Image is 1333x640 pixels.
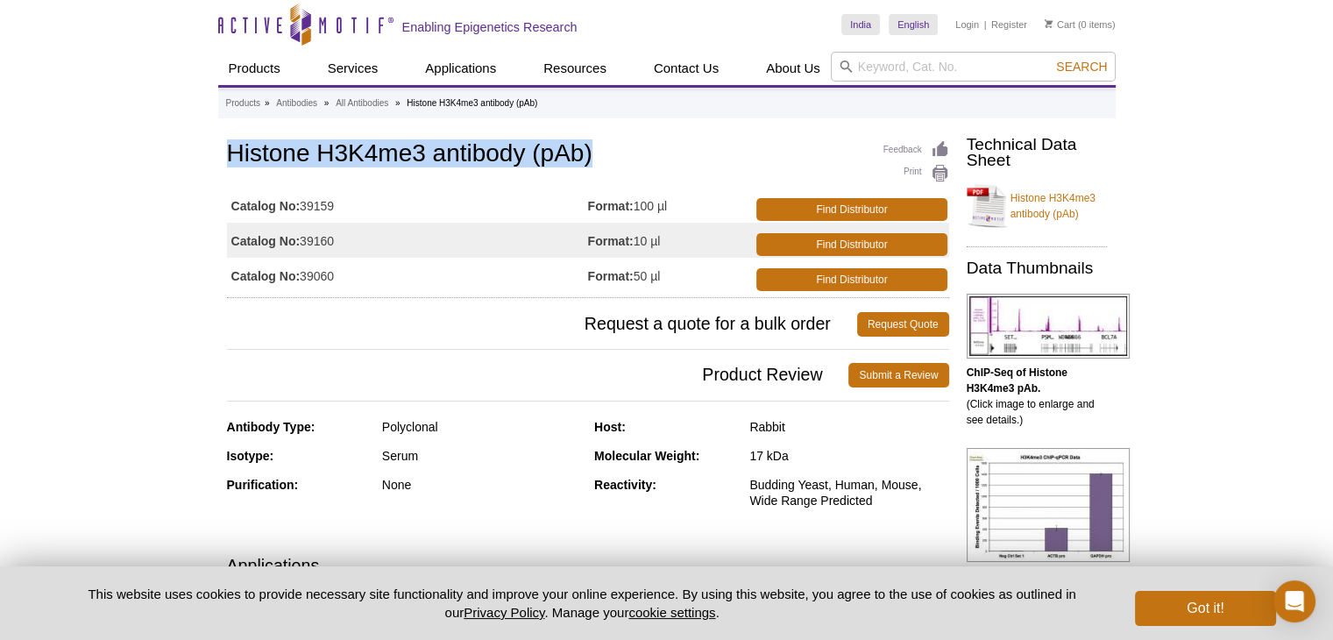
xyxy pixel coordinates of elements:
h2: Data Thumbnails [967,260,1107,276]
strong: Format: [588,268,634,284]
strong: Reactivity: [594,478,656,492]
a: Privacy Policy [464,605,544,620]
a: Find Distributor [756,268,947,291]
a: Resources [533,52,617,85]
a: Cart [1045,18,1075,31]
a: About Us [755,52,831,85]
strong: Purification: [227,478,299,492]
li: » [395,98,401,108]
a: Applications [415,52,507,85]
div: 17 kDa [749,448,948,464]
td: 100 µl [588,188,754,223]
li: | [984,14,987,35]
span: Search [1056,60,1107,74]
strong: Catalog No: [231,268,301,284]
div: Open Intercom Messenger [1273,580,1315,622]
td: 50 µl [588,258,754,293]
li: Histone H3K4me3 antibody (pAb) [407,98,537,108]
li: » [265,98,270,108]
a: Request Quote [857,312,949,337]
strong: Antibody Type: [227,420,316,434]
div: Budding Yeast, Human, Mouse, Wide Range Predicted [749,477,948,508]
button: Search [1051,59,1112,75]
td: 10 µl [588,223,754,258]
strong: Catalog No: [231,198,301,214]
a: Products [226,96,260,111]
a: Submit a Review [848,363,948,388]
a: Contact Us [643,52,729,85]
a: Login [955,18,979,31]
h1: Histone H3K4me3 antibody (pAb) [227,140,949,170]
span: Request a quote for a bulk order [227,312,857,337]
h2: Enabling Epigenetics Research [402,19,578,35]
div: None [382,477,581,493]
a: Print [883,164,949,183]
a: Find Distributor [756,233,947,256]
a: Histone H3K4me3 antibody (pAb) [967,180,1107,232]
b: ChIP-Seq of Histone H3K4me3 pAb. [967,366,1067,395]
input: Keyword, Cat. No. [831,52,1116,82]
p: This website uses cookies to provide necessary site functionality and improve your online experie... [58,585,1107,622]
td: 39159 [227,188,588,223]
h3: Applications [227,552,949,579]
td: 39060 [227,258,588,293]
a: Find Distributor [756,198,947,221]
a: Feedback [883,140,949,160]
img: Histone H3K4me3 antibody (pAb) tested by ChIP-Seq. [967,294,1130,359]
a: All Antibodies [336,96,388,111]
img: Histone H3K4me3 antibody (pAb) tested by TIP-ChIP. [967,448,1130,562]
strong: Host: [594,420,626,434]
div: Polyclonal [382,419,581,435]
strong: Molecular Weight: [594,449,699,463]
a: Products [218,52,291,85]
span: Product Review [227,363,849,388]
strong: Isotype: [227,449,274,463]
strong: Format: [588,198,634,214]
a: Register [991,18,1027,31]
li: (0 items) [1045,14,1116,35]
div: Rabbit [749,419,948,435]
a: English [889,14,938,35]
button: cookie settings [628,605,715,620]
li: » [324,98,330,108]
a: India [841,14,880,35]
a: Antibodies [276,96,317,111]
strong: Format: [588,233,634,249]
button: Got it! [1135,591,1275,626]
p: (Click image to enlarge and see details.) [967,365,1107,428]
div: Serum [382,448,581,464]
strong: Catalog No: [231,233,301,249]
a: Services [317,52,389,85]
td: 39160 [227,223,588,258]
h2: Technical Data Sheet [967,137,1107,168]
img: Your Cart [1045,19,1053,28]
